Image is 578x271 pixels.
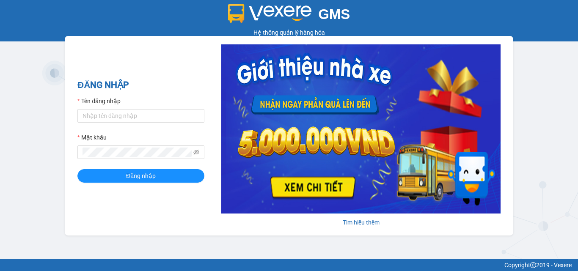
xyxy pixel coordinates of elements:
span: GMS [318,6,350,22]
label: Mật khẩu [77,133,107,142]
div: Copyright 2019 - Vexere [6,260,572,270]
div: Tìm hiểu thêm [221,218,501,227]
img: banner-0 [221,44,501,214]
input: Tên đăng nhập [77,109,204,123]
div: Hệ thống quản lý hàng hóa [2,28,576,37]
span: copyright [530,262,536,268]
a: GMS [228,13,350,19]
h2: ĐĂNG NHẬP [77,78,204,92]
label: Tên đăng nhập [77,96,121,106]
input: Mật khẩu [83,148,192,157]
button: Đăng nhập [77,169,204,183]
span: Đăng nhập [126,171,156,181]
span: eye-invisible [193,149,199,155]
img: logo 2 [228,4,312,23]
